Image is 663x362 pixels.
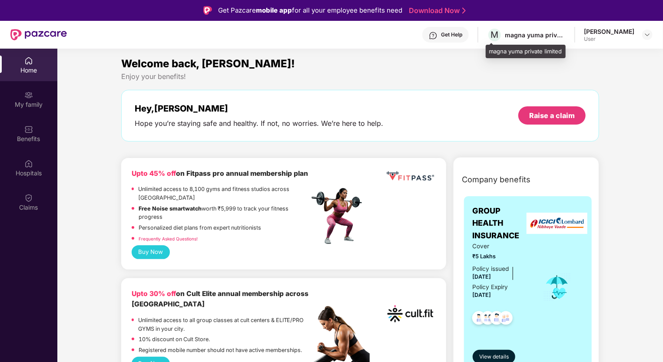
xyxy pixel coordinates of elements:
span: View details [479,353,509,361]
img: fpp.png [309,186,370,247]
img: svg+xml;base64,PHN2ZyBpZD0iQ2xhaW0iIHhtbG5zPSJodHRwOi8vd3d3LnczLm9yZy8yMDAwL3N2ZyIgd2lkdGg9IjIwIi... [24,194,33,202]
strong: Free Noise smartwatch [139,205,202,212]
img: svg+xml;base64,PHN2ZyB4bWxucz0iaHR0cDovL3d3dy53My5vcmcvMjAwMC9zdmciIHdpZHRoPSI0OC45NDMiIGhlaWdodD... [468,309,490,330]
img: svg+xml;base64,PHN2ZyB4bWxucz0iaHR0cDovL3d3dy53My5vcmcvMjAwMC9zdmciIHdpZHRoPSI0OC45NDMiIGhlaWdodD... [495,309,517,330]
div: Get Pazcare for all your employee benefits need [218,5,402,16]
div: Raise a claim [529,111,575,120]
div: User [584,36,634,43]
button: Buy Now [132,245,170,259]
img: svg+xml;base64,PHN2ZyB3aWR0aD0iMjAiIGhlaWdodD0iMjAiIHZpZXdCb3g9IjAgMCAyMCAyMCIgZmlsbD0ibm9uZSIgeG... [24,91,33,99]
div: [PERSON_NAME] [584,27,634,36]
div: magna yuma private limited [505,31,566,39]
span: ₹5 Lakhs [473,252,531,261]
p: Unlimited access to 8,100 gyms and fitness studios across [GEOGRAPHIC_DATA] [138,185,309,202]
p: Unlimited access to all group classes at cult centers & ELITE/PRO GYMS in your city. [138,316,309,333]
img: svg+xml;base64,PHN2ZyB4bWxucz0iaHR0cDovL3d3dy53My5vcmcvMjAwMC9zdmciIHdpZHRoPSI0OC45MTUiIGhlaWdodD... [477,309,499,330]
img: Stroke [462,6,466,15]
b: on Cult Elite annual membership across [GEOGRAPHIC_DATA] [132,290,308,308]
img: fppp.png [385,168,436,184]
p: 10% discount on Cult Store. [139,335,210,344]
img: svg+xml;base64,PHN2ZyB4bWxucz0iaHR0cDovL3d3dy53My5vcmcvMjAwMC9zdmciIHdpZHRoPSI0OC45NDMiIGhlaWdodD... [486,309,507,330]
div: Policy issued [473,264,509,273]
img: Logo [203,6,212,15]
p: Personalized diet plans from expert nutritionists [139,224,261,232]
span: Company benefits [462,174,531,186]
span: GROUP HEALTH INSURANCE [473,205,531,242]
b: Upto 45% off [132,169,176,178]
img: svg+xml;base64,PHN2ZyBpZD0iSGVscC0zMngzMiIgeG1sbnM9Imh0dHA6Ly93d3cudzMub3JnLzIwMDAvc3ZnIiB3aWR0aD... [429,31,438,40]
b: on Fitpass pro annual membership plan [132,169,308,178]
div: Policy Expiry [473,283,508,292]
div: Get Help [441,31,462,38]
p: Registered mobile number should not have active memberships. [139,346,302,355]
strong: mobile app [256,6,292,14]
a: Frequently Asked Questions! [139,236,198,241]
span: M [491,30,499,40]
div: magna yuma private limited [486,45,566,59]
div: Hey, [PERSON_NAME] [135,103,383,114]
b: Upto 30% off [132,290,176,298]
span: [DATE] [473,292,491,298]
span: Welcome back, [PERSON_NAME]! [121,57,295,70]
img: New Pazcare Logo [10,29,67,40]
p: worth ₹5,999 to track your fitness progress [139,204,309,222]
img: cult.png [385,289,436,339]
span: Cover [473,242,531,251]
img: svg+xml;base64,PHN2ZyBpZD0iRHJvcGRvd24tMzJ4MzIiIHhtbG5zPSJodHRwOi8vd3d3LnczLm9yZy8yMDAwL3N2ZyIgd2... [644,31,651,38]
span: [DATE] [473,273,491,280]
img: insurerLogo [527,213,587,234]
img: icon [543,273,571,301]
img: svg+xml;base64,PHN2ZyBpZD0iSG9tZSIgeG1sbnM9Imh0dHA6Ly93d3cudzMub3JnLzIwMDAvc3ZnIiB3aWR0aD0iMjAiIG... [24,56,33,65]
img: svg+xml;base64,PHN2ZyBpZD0iSG9zcGl0YWxzIiB4bWxucz0iaHR0cDovL3d3dy53My5vcmcvMjAwMC9zdmciIHdpZHRoPS... [24,159,33,168]
div: Enjoy your benefits! [121,72,599,81]
img: svg+xml;base64,PHN2ZyBpZD0iQmVuZWZpdHMiIHhtbG5zPSJodHRwOi8vd3d3LnczLm9yZy8yMDAwL3N2ZyIgd2lkdGg9Ij... [24,125,33,134]
div: Hope you’re staying safe and healthy. If not, no worries. We’re here to help. [135,119,383,128]
a: Download Now [409,6,463,15]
